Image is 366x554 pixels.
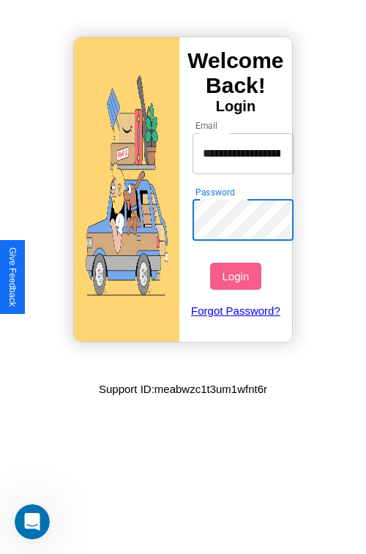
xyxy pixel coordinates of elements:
label: Password [195,186,234,198]
a: Forgot Password? [185,290,287,332]
label: Email [195,119,218,132]
h4: Login [179,98,292,115]
button: Login [210,263,261,290]
iframe: Intercom live chat [15,504,50,539]
img: gif [74,37,179,342]
p: Support ID: meabwzc1t3um1wfnt6r [99,379,267,399]
h3: Welcome Back! [179,48,292,98]
div: Give Feedback [7,247,18,307]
